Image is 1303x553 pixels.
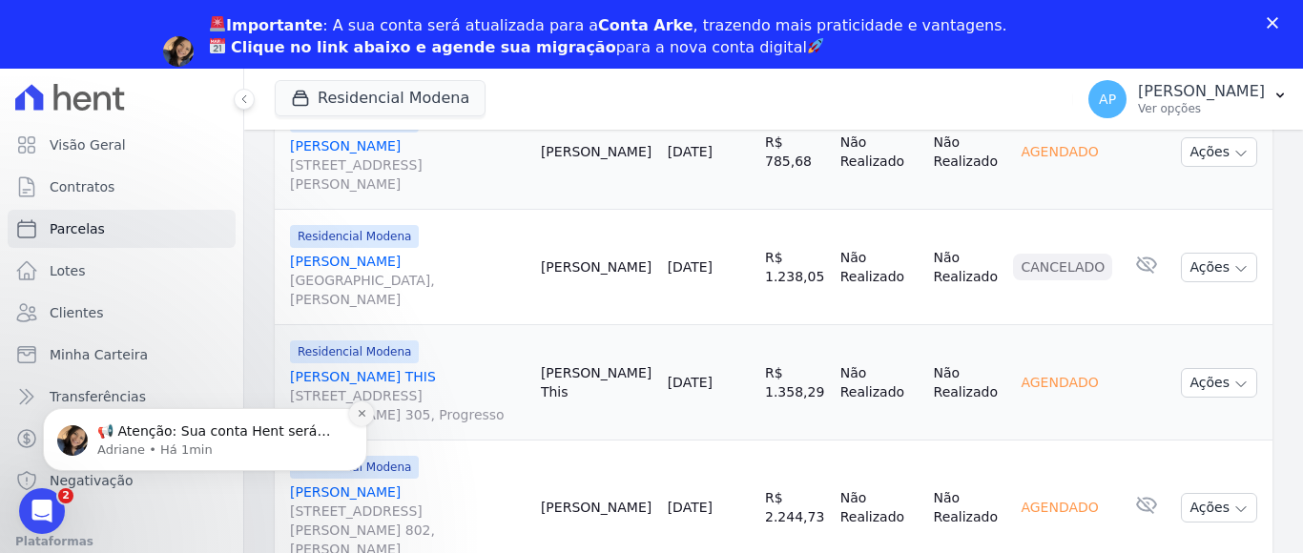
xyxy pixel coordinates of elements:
[1181,493,1257,522] button: Ações
[1013,369,1106,396] div: Agendado
[8,252,236,290] a: Lotes
[926,210,1006,325] td: Não Realizado
[757,210,833,325] td: R$ 1.238,05
[668,375,713,390] a: [DATE]
[209,16,322,34] b: Importante
[8,294,236,332] a: Clientes
[290,367,526,424] a: [PERSON_NAME] THIS[STREET_ADDRESS][PERSON_NAME] 305, Progresso
[1013,494,1106,521] div: Agendado
[1181,368,1257,398] button: Ações
[58,488,73,503] span: 2
[335,113,360,138] button: Dismiss notification
[8,210,236,248] a: Parcelas
[29,120,353,183] div: message notification from Adriane, Há 1min. 📢 Atenção: Sua conta Hent será migrada para a Conta A...
[50,219,105,238] span: Parcelas
[668,500,713,515] a: [DATE]
[290,271,526,309] span: [GEOGRAPHIC_DATA], [PERSON_NAME]
[290,136,526,194] a: [PERSON_NAME][STREET_ADDRESS][PERSON_NAME]
[1138,82,1265,101] p: [PERSON_NAME]
[757,325,833,440] td: R$ 1.358,29
[50,135,126,154] span: Visão Geral
[668,144,713,159] a: [DATE]
[83,154,329,171] p: Message from Adriane, sent Há 1min
[83,134,329,154] p: 📢 Atenção: Sua conta Hent será migrada para a Conta Arke! Estamos trazendo para você uma nova con...
[1073,72,1303,126] button: AP [PERSON_NAME] Ver opções
[19,488,65,534] iframe: Intercom live chat
[50,261,86,280] span: Lotes
[8,126,236,164] a: Visão Geral
[43,137,73,168] img: Profile image for Adriane
[290,252,526,309] a: [PERSON_NAME][GEOGRAPHIC_DATA], [PERSON_NAME]
[1013,138,1106,165] div: Agendado
[668,259,713,275] a: [DATE]
[533,325,660,440] td: [PERSON_NAME] This
[275,80,486,116] button: Residencial Modena
[926,94,1006,210] td: Não Realizado
[15,530,228,553] div: Plataformas
[1181,253,1257,282] button: Ações
[833,94,926,210] td: Não Realizado
[8,420,236,458] a: Crédito
[533,94,660,210] td: [PERSON_NAME]
[8,461,236,500] a: Negativação
[290,386,526,424] span: [STREET_ADDRESS][PERSON_NAME] 305, Progresso
[8,336,236,374] a: Minha Carteira
[598,16,693,34] b: Conta Arke
[1099,92,1116,106] span: AP
[50,177,114,196] span: Contratos
[163,36,194,67] img: Profile image for Adriane
[833,210,926,325] td: Não Realizado
[8,168,236,206] a: Contratos
[1013,254,1112,280] div: Cancelado
[231,38,616,56] b: Clique no link abaixo e agende sua migração
[1267,17,1286,29] div: Fechar
[757,94,833,210] td: R$ 785,68
[209,13,1007,57] div: : A sua conta será atualizada para a , trazendo mais praticidade e vantagens. para a nova conta d...
[533,210,660,325] td: [PERSON_NAME]
[926,325,1006,440] td: Não Realizado
[833,325,926,440] td: Não Realizado
[8,378,236,416] a: Transferências
[290,155,526,194] span: [STREET_ADDRESS][PERSON_NAME]
[14,288,396,502] iframe: Intercom notifications mensagem
[1181,137,1257,167] button: Ações
[290,225,419,248] span: Residencial Modena
[1138,101,1265,116] p: Ver opções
